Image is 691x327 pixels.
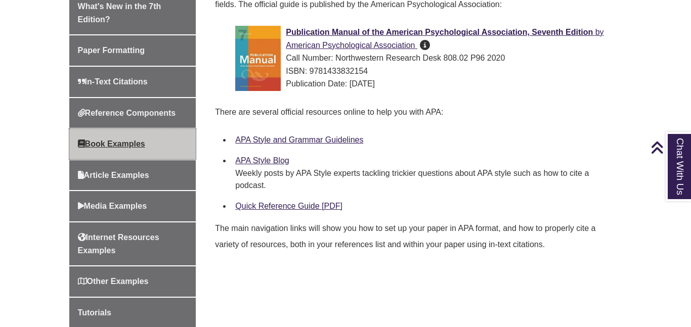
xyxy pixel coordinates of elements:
a: APA Style Blog [235,156,289,165]
span: Tutorials [78,308,111,317]
span: Other Examples [78,277,149,286]
a: Back to Top [651,141,688,154]
a: Paper Formatting [69,35,196,66]
a: Reference Components [69,98,196,128]
span: Internet Resources Examples [78,233,159,255]
span: Publication Manual of the American Psychological Association, Seventh Edition [286,28,593,36]
span: What's New in the 7th Edition? [78,2,161,24]
a: Publication Manual of the American Psychological Association, Seventh Edition by American Psychol... [286,28,603,50]
span: Book Examples [78,139,145,148]
a: Book Examples [69,129,196,159]
div: Publication Date: [DATE] [235,77,614,90]
span: American Psychological Association [286,41,415,50]
span: Reference Components [78,109,176,117]
div: Weekly posts by APA Style experts tackling trickier questions about APA style such as how to cite... [235,167,614,192]
span: Article Examples [78,171,149,179]
a: APA Style and Grammar Guidelines [235,135,363,144]
a: Other Examples [69,266,196,297]
p: The main navigation links will show you how to set up your paper in APA format, and how to proper... [215,216,618,257]
a: Quick Reference Guide [PDF] [235,202,342,210]
a: Media Examples [69,191,196,221]
span: Paper Formatting [78,46,145,55]
span: In-Text Citations [78,77,148,86]
a: Article Examples [69,160,196,191]
div: ISBN: 9781433832154 [235,65,614,78]
a: Internet Resources Examples [69,222,196,265]
a: In-Text Citations [69,67,196,97]
p: There are several official resources online to help you with APA: [215,100,618,124]
span: by [595,28,604,36]
span: Media Examples [78,202,147,210]
div: Call Number: Northwestern Research Desk 808.02 P96 2020 [235,52,614,65]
